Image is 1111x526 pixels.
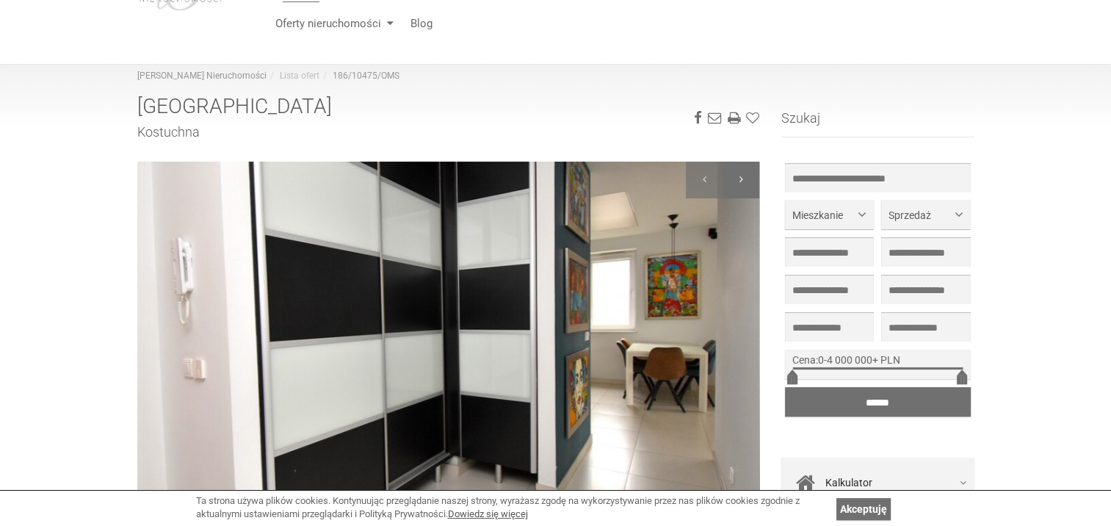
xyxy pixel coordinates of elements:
h2: Kostuchna [137,125,760,140]
div: - [785,350,971,379]
a: Oferty nieruchomości [264,9,399,38]
a: Akceptuję [836,498,891,520]
li: Lista ofert [267,70,319,82]
span: 0 [818,354,824,366]
span: Kalkulator [825,472,872,493]
button: Mieszkanie [785,200,874,229]
a: Blog [399,9,433,38]
button: Sprzedaż [881,200,970,229]
span: 4 000 000+ PLN [827,354,900,366]
span: Sprzedaż [889,208,952,223]
img: Mieszkanie Sprzedaż Katowice Kostuchna [137,162,760,514]
h3: Szukaj [781,111,974,137]
span: Mieszkanie [792,208,855,223]
span: Cena: [792,354,818,366]
a: [PERSON_NAME] Nieruchomości [137,71,267,81]
h1: [GEOGRAPHIC_DATA] [137,96,760,118]
a: 186/10475/OMS [333,71,399,81]
a: Dowiedz się więcej [448,508,528,519]
div: Ta strona używa plików cookies. Kontynuując przeglądanie naszej strony, wyrażasz zgodę na wykorzy... [196,494,829,522]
